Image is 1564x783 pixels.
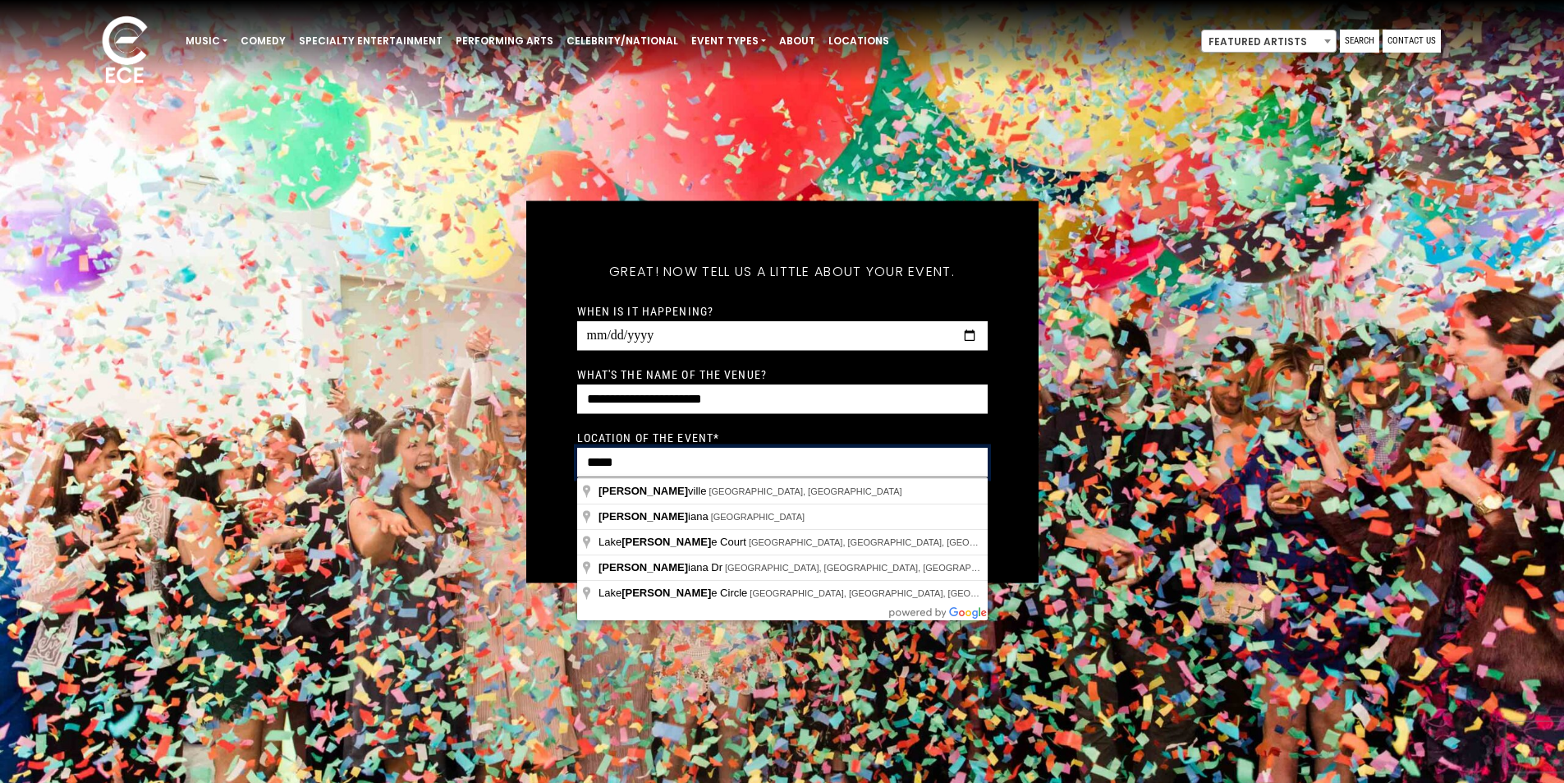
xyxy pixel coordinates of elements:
a: Celebrity/National [560,27,685,55]
a: Comedy [234,27,292,55]
a: Contact Us [1383,30,1441,53]
label: Location of the event [577,430,720,444]
a: Locations [822,27,896,55]
a: Performing Arts [449,27,560,55]
a: Event Types [685,27,773,55]
span: [PERSON_NAME] [621,587,711,599]
h5: Great! Now tell us a little about your event. [577,242,988,301]
span: [GEOGRAPHIC_DATA], [GEOGRAPHIC_DATA], [GEOGRAPHIC_DATA] [750,588,1042,598]
a: About [773,27,822,55]
span: [GEOGRAPHIC_DATA], [GEOGRAPHIC_DATA], [GEOGRAPHIC_DATA] [725,563,1017,573]
span: [PERSON_NAME] [599,510,688,523]
a: Specialty Entertainment [292,27,449,55]
span: Lake e Circle [599,587,750,599]
img: ece_new_logo_whitev2-1.png [84,12,166,91]
span: Lake e Court [599,536,749,548]
span: ville [599,485,709,497]
span: [PERSON_NAME] [621,536,711,548]
span: iana [599,510,711,523]
span: iana Dr [599,561,725,573]
span: [GEOGRAPHIC_DATA], [GEOGRAPHIC_DATA] [709,486,901,496]
span: [PERSON_NAME] [599,485,688,497]
span: [GEOGRAPHIC_DATA], [GEOGRAPHIC_DATA], [GEOGRAPHIC_DATA] [749,537,1041,547]
a: Search [1340,30,1379,53]
label: What's the name of the venue? [577,366,767,381]
span: [GEOGRAPHIC_DATA] [711,512,805,522]
span: Featured Artists [1202,30,1336,53]
span: [PERSON_NAME] [599,561,688,573]
label: When is it happening? [577,303,714,318]
a: Music [179,27,234,55]
span: Featured Artists [1201,30,1337,53]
